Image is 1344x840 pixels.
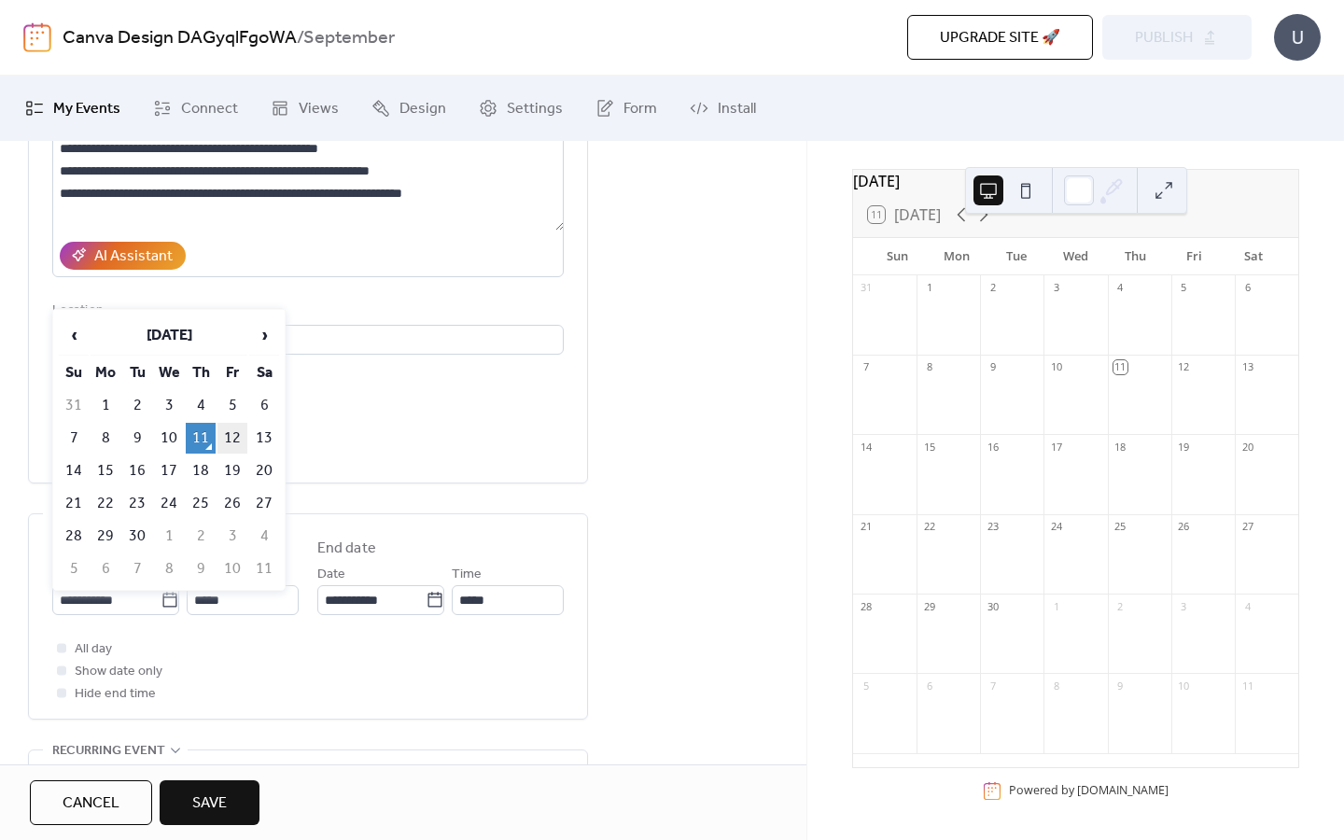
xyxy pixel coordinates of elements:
td: 23 [122,488,152,519]
div: 11 [1240,679,1254,693]
div: AI Assistant [94,245,173,268]
a: Settings [465,83,577,133]
span: Settings [507,98,563,120]
td: 7 [59,423,89,454]
div: Powered by [1009,783,1169,799]
div: 17 [1049,440,1063,454]
span: Views [299,98,339,120]
div: Sat [1224,238,1283,275]
a: [DOMAIN_NAME] [1077,783,1169,799]
td: 4 [186,390,216,421]
a: Canva Design DAGyqlFgoWA [63,21,297,56]
td: 26 [217,488,247,519]
div: 28 [859,599,873,613]
span: Show date only [75,661,162,683]
td: 9 [186,553,216,584]
td: 16 [122,455,152,486]
td: 17 [154,455,184,486]
div: 22 [922,520,936,534]
td: 6 [91,553,120,584]
span: Save [192,792,227,815]
div: 23 [986,520,1000,534]
span: ‹ [60,316,88,354]
button: Upgrade site 🚀 [907,15,1093,60]
div: 13 [1240,360,1254,374]
span: Upgrade site 🚀 [940,27,1060,49]
th: Tu [122,357,152,388]
td: 9 [122,423,152,454]
span: Install [718,98,756,120]
div: 2 [1113,599,1127,613]
div: 14 [859,440,873,454]
button: Cancel [30,780,152,825]
div: Wed [1046,238,1106,275]
td: 8 [154,553,184,584]
div: 29 [922,599,936,613]
div: 4 [1240,599,1254,613]
td: 5 [59,553,89,584]
span: Date [317,564,345,586]
a: Connect [139,83,252,133]
div: Fri [1165,238,1225,275]
td: 27 [249,488,279,519]
td: 20 [249,455,279,486]
div: 12 [1177,360,1191,374]
th: Th [186,357,216,388]
div: 24 [1049,520,1063,534]
td: 24 [154,488,184,519]
td: 11 [249,553,279,584]
td: 30 [122,521,152,552]
td: 10 [217,553,247,584]
div: 5 [1177,281,1191,295]
th: Su [59,357,89,388]
div: Sun [868,238,928,275]
td: 3 [217,521,247,552]
div: 3 [1177,599,1191,613]
div: 1 [922,281,936,295]
div: 16 [986,440,1000,454]
td: 19 [217,455,247,486]
div: 8 [922,360,936,374]
a: Views [257,83,353,133]
span: My Events [53,98,120,120]
span: All day [75,638,112,661]
a: Install [676,83,770,133]
span: Hide end time [75,683,156,706]
th: Fr [217,357,247,388]
th: Sa [249,357,279,388]
td: 31 [59,390,89,421]
a: Design [357,83,460,133]
button: AI Assistant [60,242,186,270]
th: We [154,357,184,388]
div: 6 [922,679,936,693]
td: 25 [186,488,216,519]
div: 25 [1113,520,1127,534]
div: 20 [1240,440,1254,454]
div: 4 [1113,281,1127,295]
div: 10 [1049,360,1063,374]
span: Time [452,564,482,586]
div: 30 [986,599,1000,613]
th: Mo [91,357,120,388]
div: 3 [1049,281,1063,295]
td: 2 [186,521,216,552]
td: 1 [154,521,184,552]
div: 21 [859,520,873,534]
td: 13 [249,423,279,454]
div: 19 [1177,440,1191,454]
td: 3 [154,390,184,421]
td: 29 [91,521,120,552]
b: September [303,21,395,56]
td: 21 [59,488,89,519]
td: 1 [91,390,120,421]
span: Form [623,98,657,120]
td: 14 [59,455,89,486]
td: 5 [217,390,247,421]
div: Tue [987,238,1046,275]
td: 10 [154,423,184,454]
div: U [1274,14,1321,61]
td: 22 [91,488,120,519]
div: 7 [859,360,873,374]
span: Recurring event [52,740,165,763]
